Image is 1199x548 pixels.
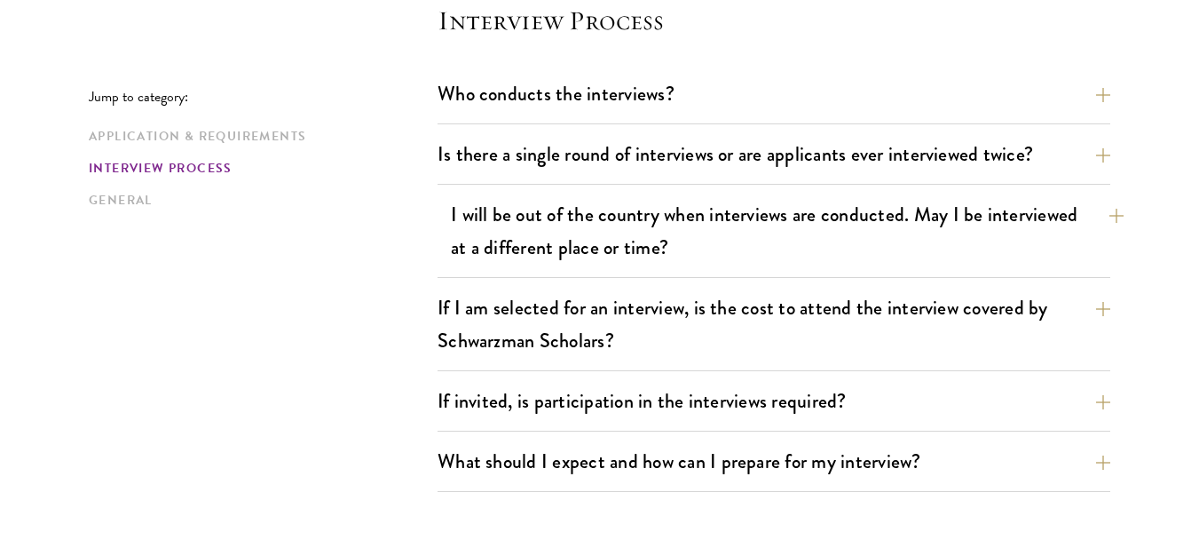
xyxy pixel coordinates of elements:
[438,134,1110,174] button: Is there a single round of interviews or are applicants ever interviewed twice?
[438,74,1110,114] button: Who conducts the interviews?
[438,441,1110,481] button: What should I expect and how can I prepare for my interview?
[451,195,1124,267] button: I will be out of the country when interviews are conducted. May I be interviewed at a different p...
[89,191,427,210] a: General
[438,3,1110,38] h4: Interview Process
[438,288,1110,361] button: If I am selected for an interview, is the cost to attend the interview covered by Schwarzman Scho...
[89,89,438,105] p: Jump to category:
[89,127,427,146] a: Application & Requirements
[89,159,427,178] a: Interview Process
[438,381,1110,421] button: If invited, is participation in the interviews required?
